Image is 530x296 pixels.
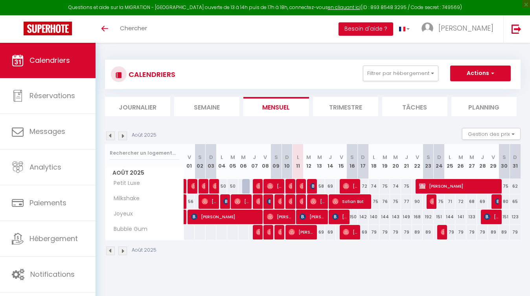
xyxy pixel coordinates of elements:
[300,194,303,209] span: [PERSON_NAME]
[29,198,66,208] span: Paiements
[458,153,463,161] abbr: M
[107,210,136,218] span: Joyeux
[373,153,375,161] abbr: L
[449,153,451,161] abbr: L
[223,194,227,209] span: thessa Fonds
[379,194,390,209] div: 76
[263,153,267,161] abbr: V
[191,179,195,194] span: [PERSON_NAME]
[174,97,239,116] li: Semaine
[437,153,441,161] abbr: D
[390,144,401,179] th: 20
[110,146,179,160] input: Rechercher un logement...
[313,97,378,116] li: Trimestre
[260,144,271,179] th: 08
[249,144,260,179] th: 07
[379,144,390,179] th: 19
[499,144,510,179] th: 30
[434,144,445,179] th: 24
[383,153,387,161] abbr: M
[502,153,506,161] abbr: S
[241,153,246,161] abbr: M
[510,194,521,209] div: 65
[445,210,456,224] div: 144
[216,144,227,179] th: 04
[430,194,433,209] span: [PERSON_NAME]
[368,210,379,224] div: 140
[267,194,271,209] span: [PERSON_NAME]
[363,66,438,81] button: Filtrer par hébergement
[412,225,423,239] div: 89
[477,225,488,239] div: 79
[325,144,336,179] th: 14
[256,179,259,194] span: [PERSON_NAME]
[303,144,314,179] th: 12
[412,194,423,209] div: 90
[358,210,369,224] div: 142
[451,97,517,116] li: Planning
[368,225,379,239] div: 79
[390,225,401,239] div: 79
[256,194,259,209] span: [PERSON_NAME]
[368,144,379,179] th: 18
[445,144,456,179] th: 25
[484,209,499,224] span: [PERSON_NAME]
[297,153,299,161] abbr: L
[127,66,175,83] h3: CALENDRIERS
[416,153,419,161] abbr: V
[267,209,293,224] span: [PERSON_NAME]
[314,144,325,179] th: 13
[481,153,484,161] abbr: J
[188,153,191,161] abbr: V
[306,153,311,161] abbr: M
[310,194,325,209] span: [PERSON_NAME]
[421,22,433,34] img: ...
[29,234,78,243] span: Hébergement
[107,194,142,203] span: Milkshake
[293,144,304,179] th: 11
[325,179,336,194] div: 69
[274,153,278,161] abbr: S
[401,225,412,239] div: 79
[497,263,530,296] iframe: LiveChat chat widget
[132,247,156,254] p: Août 2025
[107,225,149,234] span: Bubble Gum
[227,144,238,179] th: 05
[358,225,369,239] div: 69
[466,194,477,209] div: 68
[243,97,309,116] li: Mensuel
[278,225,282,239] span: [PERSON_NAME]
[340,153,343,161] abbr: V
[477,144,488,179] th: 28
[445,194,456,209] div: 71
[347,210,358,224] div: 150
[191,209,261,224] span: [PERSON_NAME]
[195,144,206,179] th: 02
[455,144,466,179] th: 26
[466,144,477,179] th: 27
[434,210,445,224] div: 151
[499,210,510,224] div: 151
[350,153,354,161] abbr: S
[445,225,456,239] div: 79
[230,153,235,161] abbr: M
[358,144,369,179] th: 17
[510,179,521,194] div: 62
[401,210,412,224] div: 149
[267,179,282,194] span: [PERSON_NAME]
[317,153,322,161] abbr: M
[339,22,393,36] button: Besoin d'aide ?
[184,179,188,194] a: Stéfany Rl
[24,22,72,35] img: Super Booking
[450,66,511,81] button: Actions
[379,210,390,224] div: 144
[423,144,434,179] th: 23
[499,194,510,209] div: 80
[213,179,216,194] span: [PERSON_NAME]
[455,210,466,224] div: 141
[368,179,379,194] div: 74
[29,55,70,65] span: Calendriers
[510,144,521,179] th: 31
[221,153,223,161] abbr: L
[300,179,303,194] span: [PERSON_NAME]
